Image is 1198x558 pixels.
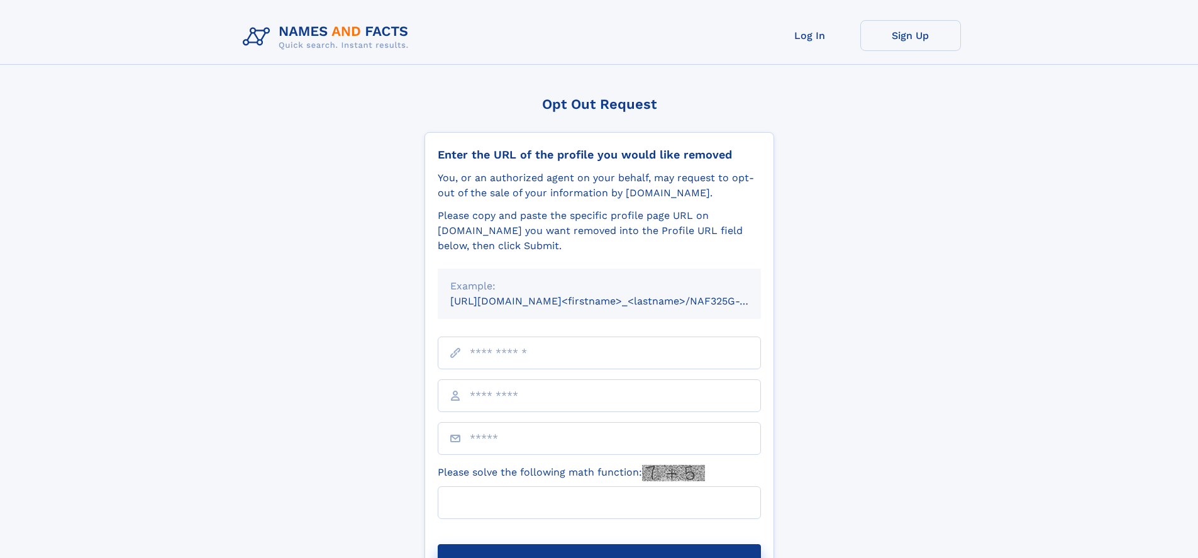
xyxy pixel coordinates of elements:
[438,170,761,201] div: You, or an authorized agent on your behalf, may request to opt-out of the sale of your informatio...
[424,96,774,112] div: Opt Out Request
[860,20,961,51] a: Sign Up
[438,148,761,162] div: Enter the URL of the profile you would like removed
[450,295,785,307] small: [URL][DOMAIN_NAME]<firstname>_<lastname>/NAF325G-xxxxxxxx
[760,20,860,51] a: Log In
[438,208,761,254] div: Please copy and paste the specific profile page URL on [DOMAIN_NAME] you want removed into the Pr...
[238,20,419,54] img: Logo Names and Facts
[438,465,705,481] label: Please solve the following math function:
[450,279,748,294] div: Example:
